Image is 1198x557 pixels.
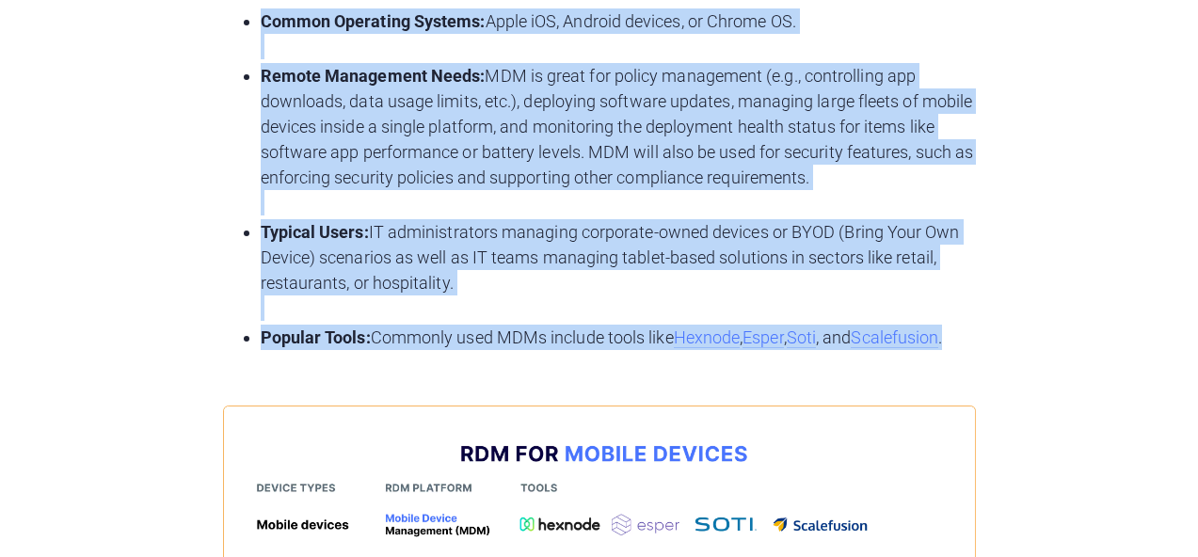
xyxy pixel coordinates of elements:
a: Esper [743,327,783,348]
strong: Popular Tools: [261,327,371,347]
strong: Remote Management Needs: [261,66,486,86]
a: Hexnode [674,327,741,348]
li: MDM is great for policy management (e.g., controlling app downloads, data usage limits, etc.), de... [261,63,976,215]
a: Scalefusion [851,327,938,348]
li: IT administrators managing corporate-owned devices or BYOD (Bring Your Own Device) scenarios as w... [261,219,976,321]
strong: Typical Users: [261,222,369,242]
li: Commonly used MDMs include tools like , , , and . [261,325,976,350]
p: ‍ [223,358,976,383]
li: Apple iOS, Android devices, or Chrome OS. ‍ [261,8,976,59]
a: Soti [787,327,816,348]
strong: Common Operating Systems: [261,11,486,31]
